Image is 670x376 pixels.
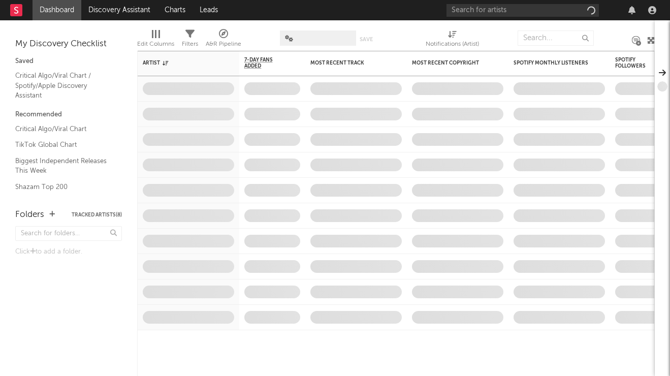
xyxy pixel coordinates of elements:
div: A&R Pipeline [206,38,241,50]
div: My Discovery Checklist [15,38,122,50]
div: A&R Pipeline [206,25,241,55]
a: Critical Algo/Viral Chart [15,123,112,135]
div: Most Recent Track [310,60,387,66]
a: Shazam Top 200 [15,181,112,193]
div: Artist [143,60,219,66]
div: Saved [15,55,122,68]
a: Critical Algo/Viral Chart / Spotify/Apple Discovery Assistant [15,70,112,101]
div: Spotify Monthly Listeners [514,60,590,66]
div: Recommended [15,109,122,121]
div: Edit Columns [137,25,174,55]
div: Filters [182,38,198,50]
input: Search... [518,30,594,46]
a: TikTok Global Chart [15,139,112,150]
div: Click to add a folder. [15,246,122,258]
div: Notifications (Artist) [426,25,479,55]
div: Edit Columns [137,38,174,50]
input: Search for folders... [15,226,122,241]
div: Spotify Followers [615,57,651,69]
button: Save [360,37,373,42]
div: Notifications (Artist) [426,38,479,50]
input: Search for artists [446,4,599,17]
div: Most Recent Copyright [412,60,488,66]
div: Folders [15,209,44,221]
button: Tracked Artists(8) [72,212,122,217]
a: Biggest Independent Releases This Week [15,155,112,176]
div: Filters [182,25,198,55]
span: 7-Day Fans Added [244,57,285,69]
